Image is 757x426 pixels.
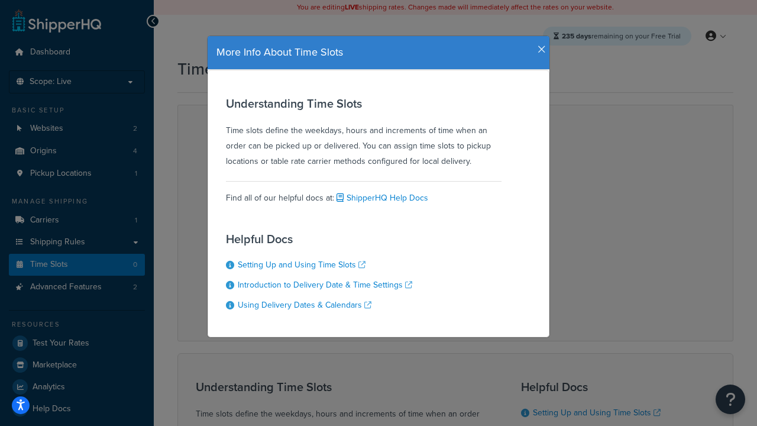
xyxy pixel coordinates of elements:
a: Introduction to Delivery Date & Time Settings [238,279,412,291]
a: ShipperHQ Help Docs [334,192,428,204]
a: Using Delivery Dates & Calendars [238,299,371,311]
div: Find all of our helpful docs at: [226,181,502,206]
h3: Helpful Docs [226,233,412,246]
a: Setting Up and Using Time Slots [238,259,365,271]
h4: More Info About Time Slots [216,45,541,60]
div: Time slots define the weekdays, hours and increments of time when an order can be picked up or de... [226,97,502,169]
h3: Understanding Time Slots [226,97,502,110]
